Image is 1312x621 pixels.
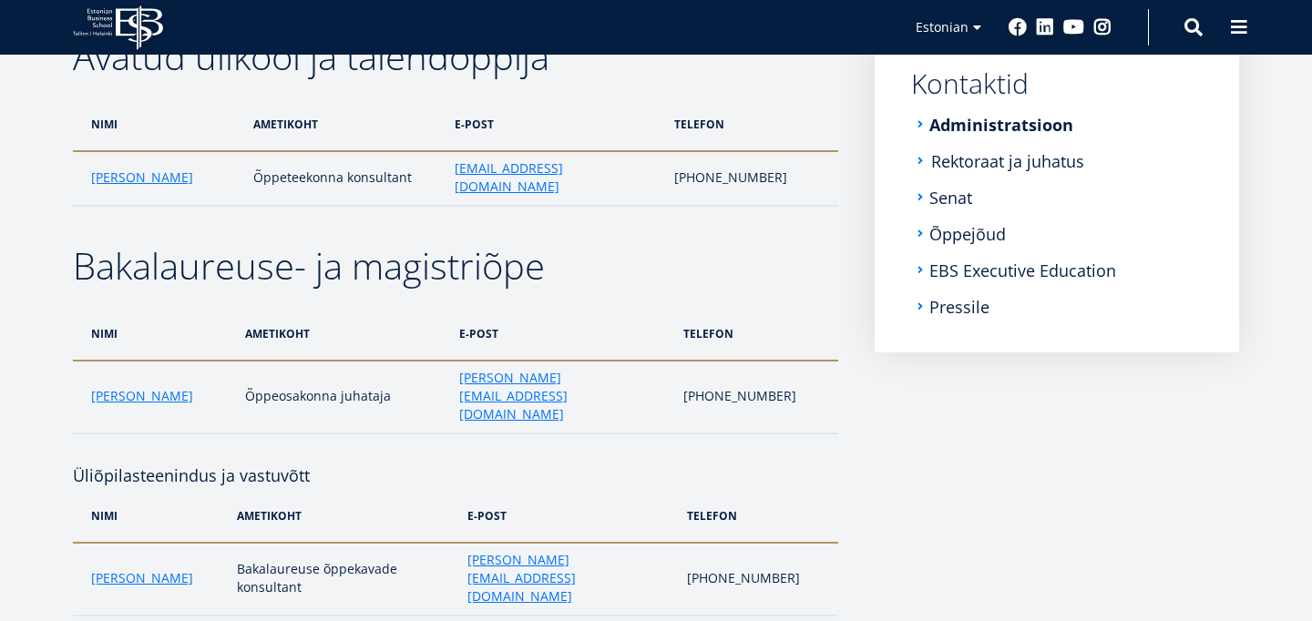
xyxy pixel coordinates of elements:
[446,97,665,151] th: e-post
[929,261,1116,280] a: EBS Executive Education
[73,97,244,151] th: nimi
[228,543,458,616] td: Bakalaureuse õppekavade konsultant
[458,489,677,543] th: e-post
[459,369,665,423] a: [PERSON_NAME][EMAIL_ADDRESS][DOMAIN_NAME]
[929,188,972,207] a: Senat
[665,151,838,206] td: [PHONE_NUMBER]
[455,159,656,196] a: [EMAIL_ADDRESS][DOMAIN_NAME]
[911,70,1203,97] a: Kontaktid
[91,168,193,187] a: [PERSON_NAME]
[467,551,668,606] a: [PERSON_NAME][EMAIL_ADDRESS][DOMAIN_NAME]
[665,97,838,151] th: telefon
[236,307,450,361] th: ametikoht
[678,543,838,616] td: [PHONE_NUMBER]
[73,34,838,79] h2: Avatud ülikool ja täiendõppija
[73,489,228,543] th: nimi
[244,97,445,151] th: ametikoht
[228,489,458,543] th: ametikoht
[678,489,838,543] th: telefon
[929,298,989,316] a: Pressile
[1093,18,1112,36] a: Instagram
[91,387,193,405] a: [PERSON_NAME]
[73,243,838,289] h2: Bakalaureuse- ja magistriõpe
[1036,18,1054,36] a: Linkedin
[929,225,1006,243] a: Õppejõud
[931,152,1084,170] a: Rektoraat ja juhatus
[91,569,193,587] a: [PERSON_NAME]
[244,151,445,206] td: Õppeteekonna konsultant
[73,307,236,361] th: nimi
[236,361,450,433] td: Õppeosakonna juhataja
[674,361,838,433] td: [PHONE_NUMBER]
[1009,18,1027,36] a: Facebook
[73,434,838,489] h4: Üliõpilasteenindus ja vastuvõtt
[674,307,838,361] th: telefon
[450,307,674,361] th: e-post
[1063,18,1084,36] a: Youtube
[929,116,1073,134] a: Administratsioon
